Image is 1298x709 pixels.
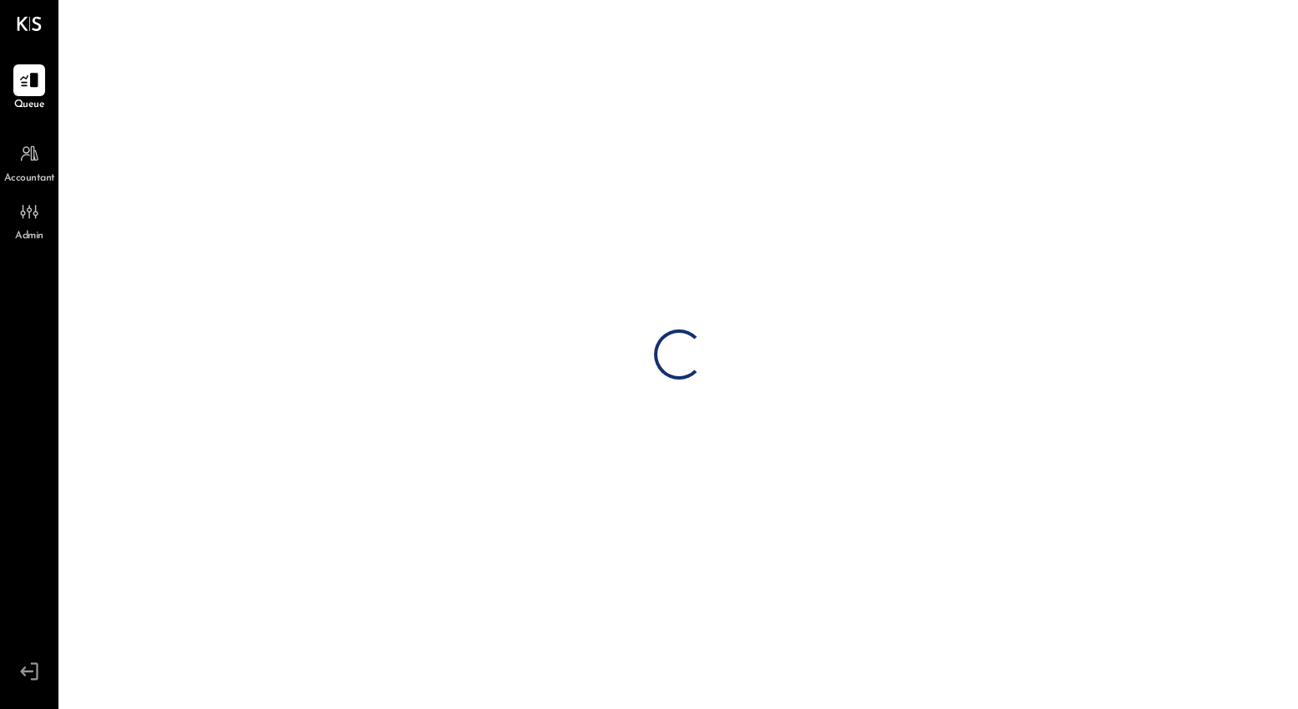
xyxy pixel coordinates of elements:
[1,196,58,244] a: Admin
[1,138,58,186] a: Accountant
[14,98,45,113] span: Queue
[4,171,55,186] span: Accountant
[1,64,58,113] a: Queue
[15,229,43,244] span: Admin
